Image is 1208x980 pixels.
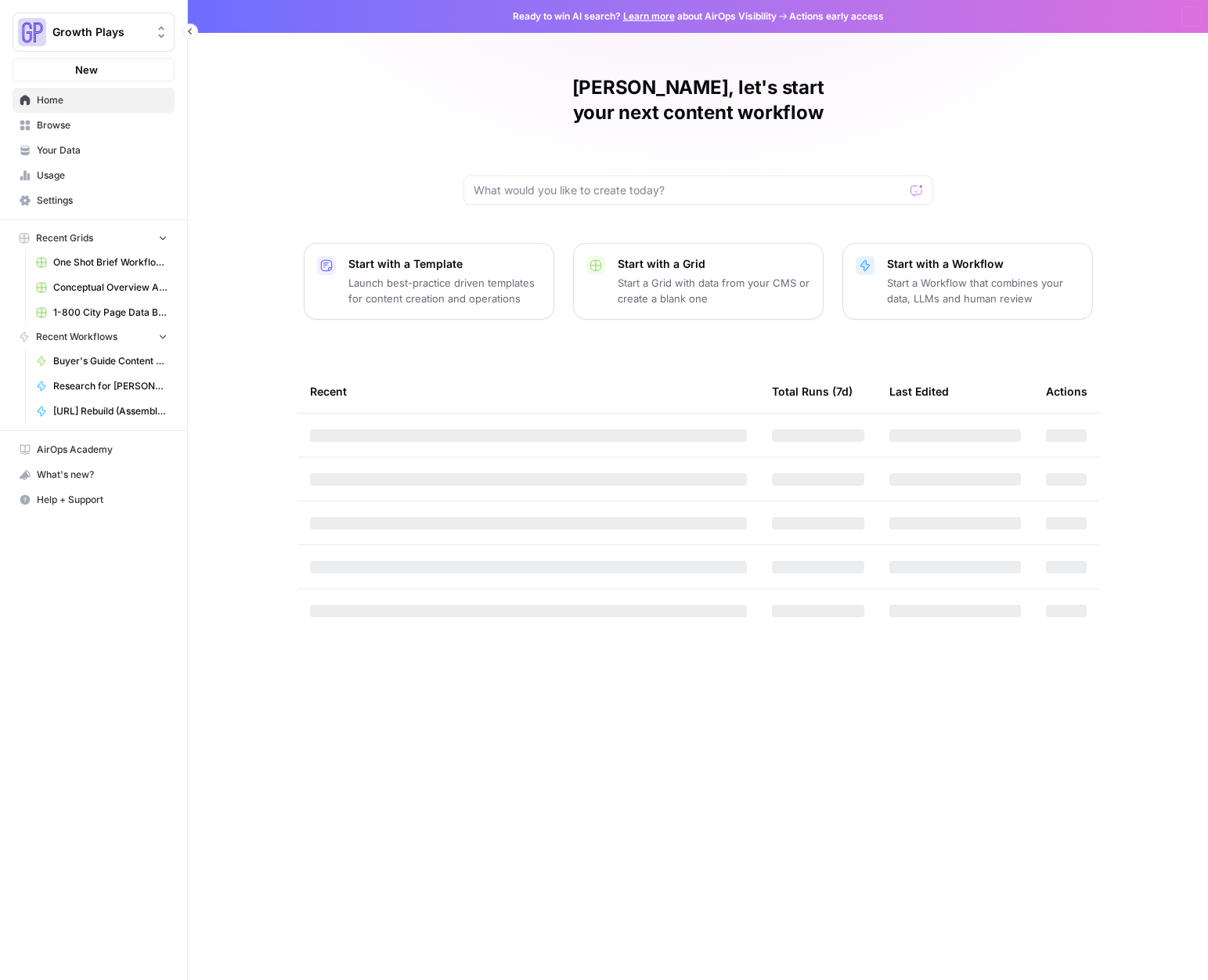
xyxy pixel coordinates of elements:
p: Start a Workflow that combines your data, LLMs and human review [887,275,1080,306]
span: AirOps Academy [37,443,168,457]
p: Start with a Template [348,256,541,272]
button: Recent Workflows [13,325,175,349]
p: Launch best-practice driven templates for content creation and operations [348,275,541,306]
a: [URL] Rebuild (Assembled) [29,399,175,424]
span: Help + Support [37,493,168,507]
div: Last Edited [889,370,949,413]
button: Start with a WorkflowStart a Workflow that combines your data, LLMs and human review [842,243,1093,320]
button: What's new? [13,462,175,487]
span: Recent Workflows [36,330,117,344]
span: Browse [37,118,168,132]
a: Research for [PERSON_NAME]'s Guides [29,374,175,399]
span: Home [37,93,168,107]
a: One Shot Brief Workflow Grid [29,250,175,275]
div: Total Runs (7d) [772,370,853,413]
span: Ready to win AI search? about AirOps Visibility [513,9,777,24]
h1: [PERSON_NAME], let's start your next content workflow [463,75,933,125]
a: Browse [13,113,175,138]
img: Growth Plays Logo [18,18,46,46]
div: Actions [1046,370,1087,413]
button: Start with a TemplateLaunch best-practice driven templates for content creation and operations [304,243,554,320]
span: Recent Grids [36,231,93,245]
span: [URL] Rebuild (Assembled) [53,404,168,418]
span: Research for [PERSON_NAME]'s Guides [53,379,168,393]
p: Start with a Grid [618,256,810,272]
a: Settings [13,188,175,213]
span: 1-800 City Page Data Batch 5 [53,306,168,320]
a: Home [13,88,175,113]
a: Buyer's Guide Content Workflow [29,349,175,374]
button: Recent Grids [13,226,175,250]
a: Conceptual Overview Article Grid [29,275,175,300]
p: Start a Grid with data from your CMS or create a blank one [618,275,810,306]
span: Growth Plays [52,24,147,40]
span: Buyer's Guide Content Workflow [53,354,168,368]
span: Actions early access [789,9,884,24]
span: One Shot Brief Workflow Grid [53,255,168,269]
a: Usage [13,163,175,188]
div: Recent [310,370,747,413]
span: New [75,62,98,78]
a: Learn more [623,10,675,22]
button: Help + Support [13,487,175,512]
button: Start with a GridStart a Grid with data from your CMS or create a blank one [573,243,824,320]
input: What would you like to create today? [474,183,904,198]
p: Start with a Workflow [887,256,1080,272]
span: Your Data [37,143,168,157]
a: Your Data [13,138,175,163]
button: Workspace: Growth Plays [13,13,175,52]
a: 1-800 City Page Data Batch 5 [29,300,175,325]
button: New [13,58,175,81]
div: What's new? [13,463,174,486]
a: AirOps Academy [13,437,175,462]
span: Settings [37,193,168,208]
span: Usage [37,168,168,183]
span: Conceptual Overview Article Grid [53,280,168,295]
